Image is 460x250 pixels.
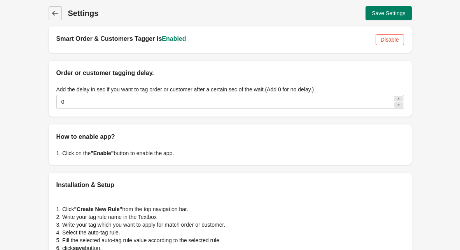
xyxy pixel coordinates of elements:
[68,8,226,19] h1: Settings
[74,206,122,212] b: "Create New Rule"
[56,86,314,93] label: Add the delay in sec if you want to tag order or customer after a certain sec of the wait.(Add 0 ...
[56,132,404,142] h2: How to enable app?
[91,150,114,156] b: "Enable"
[376,34,404,45] button: Disable
[56,34,369,44] h2: Smart Order & Customers Tagger is
[162,35,186,42] span: Enabled
[56,95,393,109] input: delay in sec
[56,68,404,78] h2: Order or customer tagging delay.
[56,236,404,244] p: 5. Fill the selected auto-tag rule value according to the selected rule.
[372,10,405,16] span: Save Settings
[56,229,404,236] p: 4. Select the auto-tag rule.
[366,6,411,20] button: Save Settings
[381,37,399,43] span: Disable
[56,213,404,221] p: 2. Write your tag rule name in the Textbox
[56,221,404,229] p: 3. Write your tag which you want to apply for match order or customer.
[56,149,404,157] p: 1. Click on the button to enable the app.
[56,180,404,190] h2: Installation & Setup
[56,205,404,213] p: 1. Click from the top navigation bar.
